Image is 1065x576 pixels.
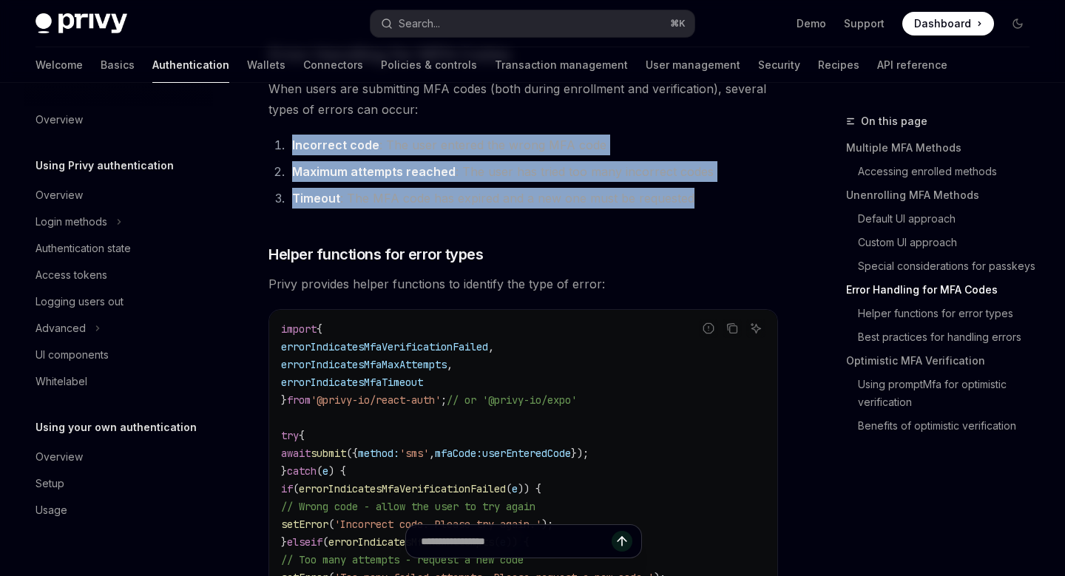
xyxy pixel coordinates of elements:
a: Policies & controls [381,47,477,83]
a: Logging users out [24,288,213,315]
h5: Using your own authentication [35,419,197,436]
a: Dashboard [902,12,994,35]
div: Logging users out [35,293,124,311]
span: e [512,482,518,495]
img: dark logo [35,13,127,34]
a: Special considerations for passkeys [846,254,1041,278]
span: ({ [346,447,358,460]
li: : The MFA code has expired and a new one must be requested [288,188,778,209]
span: // Wrong code - allow the user to try again [281,500,535,513]
span: , [429,447,435,460]
span: e [322,464,328,478]
span: try [281,429,299,442]
span: Helper functions for error types [268,244,483,265]
div: Search... [399,15,440,33]
a: User management [646,47,740,83]
a: Using promptMfa for optimistic verification [846,373,1041,414]
a: Overview [24,444,213,470]
strong: Maximum attempts reached [292,164,456,179]
a: UI components [24,342,213,368]
a: Accessing enrolled methods [846,160,1041,183]
span: Privy provides helper functions to identify the type of error: [268,274,778,294]
a: Overview [24,106,213,133]
span: When users are submitting MFA codes (both during enrollment and verification), several types of e... [268,78,778,120]
div: Overview [35,448,83,466]
span: ; [441,393,447,407]
div: Authentication state [35,240,131,257]
span: userEnteredCode [482,447,571,460]
a: Custom UI approach [846,231,1041,254]
input: Ask a question... [421,525,612,558]
strong: Timeout [292,191,340,206]
span: , [488,340,494,353]
span: // or '@privy-io/expo' [447,393,577,407]
span: await [281,447,311,460]
a: Multiple MFA Methods [846,136,1041,160]
span: }); [571,447,589,460]
a: Basics [101,47,135,83]
a: Security [758,47,800,83]
span: 'sms' [399,447,429,460]
a: Welcome [35,47,83,83]
span: mfaCode: [435,447,482,460]
li: : The user has tried too many incorrect codes [288,161,778,182]
a: Authentication [152,47,229,83]
span: errorIndicatesMfaVerificationFailed [281,340,488,353]
a: Optimistic MFA Verification [846,349,1041,373]
span: ); [541,518,553,531]
a: Demo [797,16,826,31]
span: On this page [861,112,927,130]
a: Benefits of optimistic verification [846,414,1041,438]
span: ( [317,464,322,478]
div: Setup [35,475,64,492]
button: Open search [371,10,694,37]
button: Copy the contents from the code block [723,319,742,338]
span: ( [506,482,512,495]
a: Authentication state [24,235,213,262]
span: )) { [518,482,541,495]
span: ⌘ K [670,18,686,30]
button: Ask AI [746,319,765,338]
div: Login methods [35,213,107,231]
a: Recipes [818,47,859,83]
button: Toggle Advanced section [24,315,213,342]
div: UI components [35,346,109,364]
div: Advanced [35,319,86,337]
a: Setup [24,470,213,497]
a: Overview [24,182,213,209]
span: } [281,393,287,407]
a: Wallets [247,47,285,83]
span: errorIndicatesMfaVerificationFailed [299,482,506,495]
button: Report incorrect code [699,319,718,338]
a: API reference [877,47,947,83]
a: Transaction management [495,47,628,83]
li: : The user entered the wrong MFA code [288,135,778,155]
a: Best practices for handling errors [846,325,1041,349]
span: { [299,429,305,442]
span: setError [281,518,328,531]
span: { [317,322,322,336]
h5: Using Privy authentication [35,157,174,175]
div: Whitelabel [35,373,87,390]
span: errorIndicatesMfaMaxAttempts [281,358,447,371]
span: ) { [328,464,346,478]
div: Access tokens [35,266,107,284]
span: 'Incorrect code. Please try again.' [334,518,541,531]
a: Support [844,16,885,31]
a: Error Handling for MFA Codes [846,278,1041,302]
div: Usage [35,501,67,519]
div: Overview [35,111,83,129]
span: Dashboard [914,16,971,31]
button: Toggle dark mode [1006,12,1029,35]
a: Whitelabel [24,368,213,395]
button: Send message [612,531,632,552]
span: method: [358,447,399,460]
span: if [281,482,293,495]
span: errorIndicatesMfaTimeout [281,376,423,389]
a: Helper functions for error types [846,302,1041,325]
span: '@privy-io/react-auth' [311,393,441,407]
span: ( [328,518,334,531]
a: Default UI approach [846,207,1041,231]
button: Toggle Login methods section [24,209,213,235]
a: Unenrolling MFA Methods [846,183,1041,207]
